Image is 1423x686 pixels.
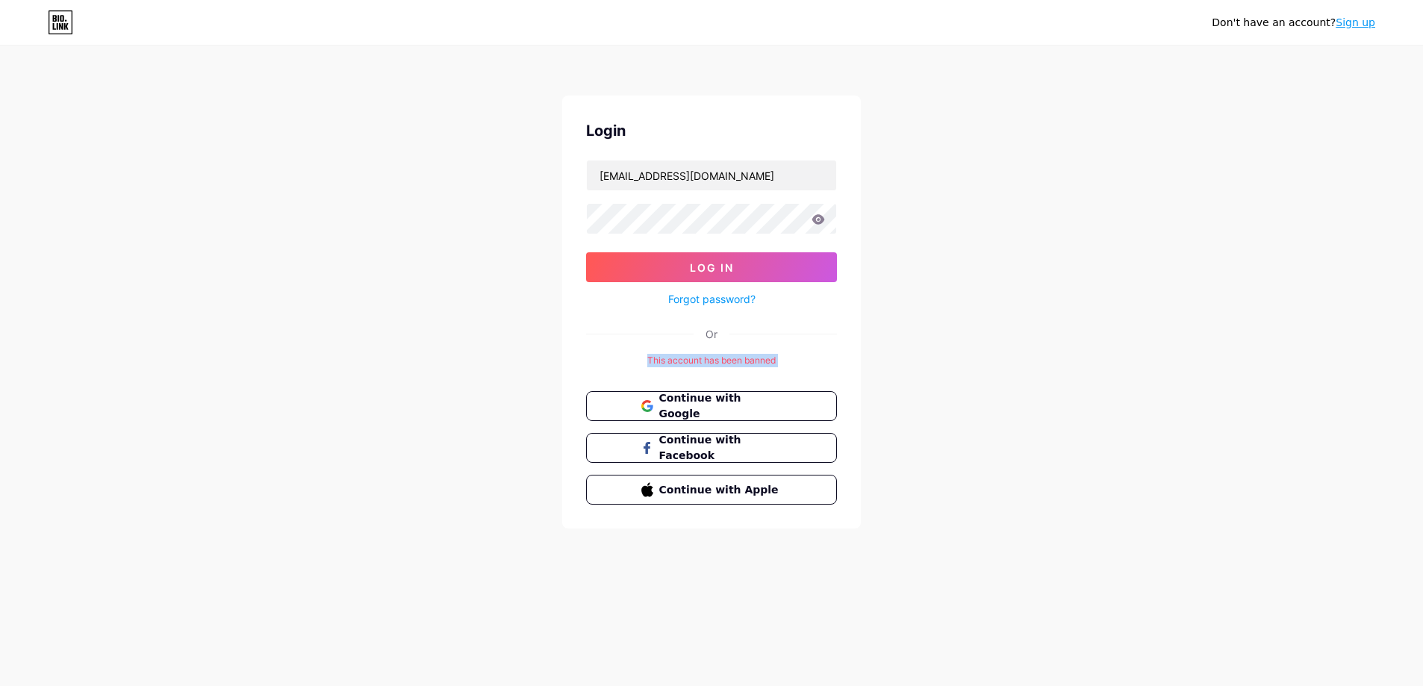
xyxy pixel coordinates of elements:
[586,391,837,421] button: Continue with Google
[1212,15,1375,31] div: Don't have an account?
[659,432,782,464] span: Continue with Facebook
[1336,16,1375,28] a: Sign up
[586,354,837,367] div: This account has been banned
[586,433,837,463] button: Continue with Facebook
[659,482,782,498] span: Continue with Apple
[659,390,782,422] span: Continue with Google
[587,160,836,190] input: Username
[668,291,756,307] a: Forgot password?
[586,475,837,505] button: Continue with Apple
[706,326,717,342] div: Or
[586,119,837,142] div: Login
[586,252,837,282] button: Log In
[690,261,734,274] span: Log In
